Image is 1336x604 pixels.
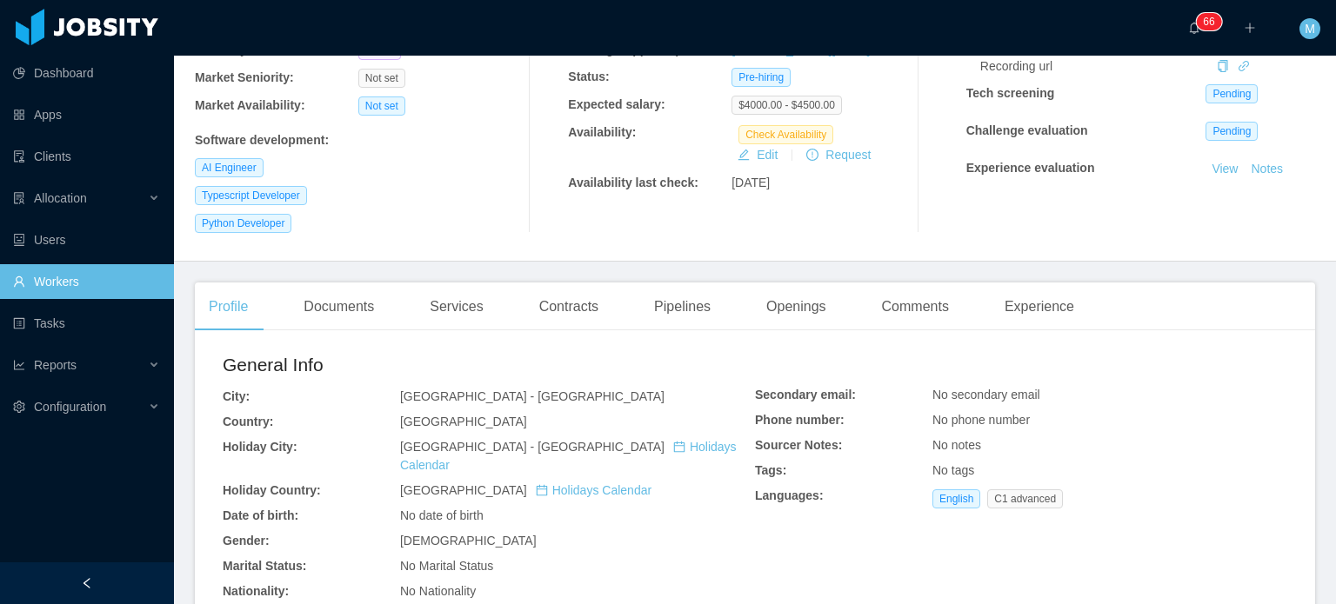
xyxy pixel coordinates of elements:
span: No date of birth [400,508,484,522]
b: Marital Status: [223,559,306,573]
b: Expected salary: [568,97,665,111]
span: $4000.00 - $4500.00 [731,96,842,115]
span: Not set [358,69,405,88]
sup: 66 [1196,13,1221,30]
i: icon: setting [13,401,25,413]
span: Configuration [34,400,106,414]
a: icon: userWorkers [13,264,160,299]
a: icon: auditClients [13,139,160,174]
b: Tags: [755,463,786,477]
b: Languages: [755,488,824,502]
b: Software development : [195,133,329,147]
button: icon: editEdit [731,144,785,165]
b: Date of birth: [223,508,298,522]
span: Reports [34,358,77,372]
b: Nationality: [223,584,289,598]
button: Notes [1244,199,1290,220]
span: [DEMOGRAPHIC_DATA] [400,534,537,548]
b: Sourcer Notes: [755,438,842,452]
strong: Experience evaluation [966,161,1095,175]
strong: Tech screening [966,86,1055,100]
span: [GEOGRAPHIC_DATA] - [GEOGRAPHIC_DATA] [400,389,665,403]
a: icon: profileTasks [13,306,160,341]
div: Profile [195,282,262,331]
div: No tags [932,461,1287,480]
span: Typescript Developer [195,186,307,205]
b: Availability: [568,125,636,139]
div: Openings [752,282,840,331]
div: Comments [868,282,963,331]
div: Experience [991,282,1088,331]
button: icon: exclamation-circleRequest [799,144,878,165]
a: icon: calendarHolidays Calendar [536,483,651,497]
i: icon: calendar [673,441,685,453]
span: Allocation [34,191,87,205]
span: AI Engineer [195,158,264,177]
span: No Marital Status [400,559,493,573]
a: icon: appstoreApps [13,97,160,132]
i: icon: copy [1217,60,1229,72]
div: Contracts [525,282,612,331]
div: Services [416,282,497,331]
span: [GEOGRAPHIC_DATA] [400,415,527,428]
span: Pending [1206,122,1258,141]
b: Country: [223,415,273,428]
a: icon: calendarHolidays Calendar [400,440,737,472]
i: icon: bell [1188,22,1200,34]
button: Notes [1244,159,1290,180]
span: M [1305,18,1315,39]
b: Status: [568,70,609,83]
span: Not set [358,96,405,116]
i: icon: link [1238,60,1250,72]
i: icon: solution [13,192,25,204]
a: icon: robotUsers [13,222,160,257]
span: No Nationality [400,584,476,598]
div: Pipelines [640,282,725,331]
a: View [1206,162,1244,176]
i: icon: line-chart [13,359,25,371]
span: English [932,489,980,508]
strong: Challenge evaluation [966,123,1088,137]
b: Availability last check: [568,176,698,189]
b: Holiday Country: [223,483,321,497]
b: Seniority: [195,43,251,56]
div: Copy [1217,57,1229,76]
b: Market Seniority: [195,70,294,84]
span: No phone number [932,413,1030,427]
span: Pre-hiring [731,68,791,87]
a: icon: link [1238,59,1250,73]
p: 6 [1203,13,1209,30]
b: City: [223,389,250,403]
b: Phone number: [755,413,845,427]
i: icon: plus [1244,22,1256,34]
b: Secondary email: [755,388,856,402]
a: icon: pie-chartDashboard [13,56,160,90]
h2: General Info [223,351,755,379]
span: [DATE] [731,176,770,189]
b: Market Availability: [195,98,305,112]
span: No notes [932,438,981,452]
span: C1 advanced [987,489,1063,508]
b: Holiday City: [223,440,297,454]
span: No secondary email [932,388,1040,402]
i: icon: calendar [536,484,548,496]
div: Recording url [980,57,1210,76]
span: [GEOGRAPHIC_DATA] [400,483,651,497]
div: Documents [290,282,388,331]
p: 6 [1209,13,1215,30]
span: Pending [1206,84,1258,103]
span: [GEOGRAPHIC_DATA] - [GEOGRAPHIC_DATA] [400,440,737,472]
span: Python Developer [195,214,291,233]
b: Gender: [223,534,270,548]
